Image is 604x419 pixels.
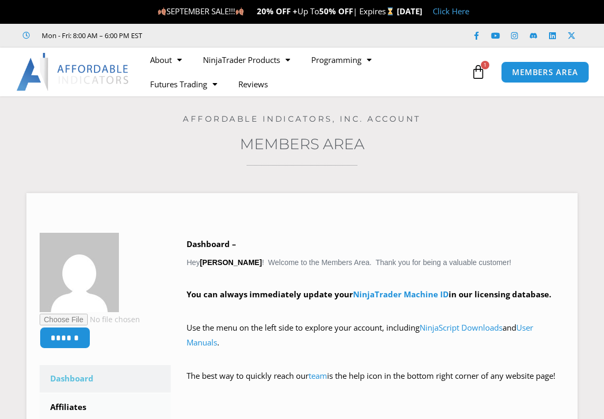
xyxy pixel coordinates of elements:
[455,57,501,87] a: 1
[187,237,564,398] div: Hey ! Welcome to the Members Area. Thank you for being a valuable customer!
[481,61,489,69] span: 1
[187,369,564,398] p: The best way to quickly reach our is the help icon in the bottom right corner of any website page!
[39,29,142,42] span: Mon - Fri: 8:00 AM – 6:00 PM EST
[420,322,503,333] a: NinjaScript Downloads
[433,6,469,16] a: Click Here
[157,30,315,41] iframe: Customer reviews powered by Trustpilot
[187,289,551,299] strong: You can always immediately update your in our licensing database.
[140,48,192,72] a: About
[397,6,422,16] strong: [DATE]
[301,48,382,72] a: Programming
[187,322,533,348] a: User Manuals
[40,233,119,312] img: 306a39d853fe7ca0a83b64c3a9ab38c2617219f6aea081d20322e8e32295346b
[257,6,298,16] strong: 20% OFF +
[140,72,228,96] a: Futures Trading
[158,7,166,15] img: 🍂
[187,321,564,365] p: Use the menu on the left side to explore your account, including and .
[183,114,421,124] a: Affordable Indicators, Inc. Account
[200,258,262,267] strong: [PERSON_NAME]
[386,7,394,15] img: ⌛
[501,61,589,83] a: MEMBERS AREA
[353,289,449,299] a: NinjaTrader Machine ID
[319,6,353,16] strong: 50% OFF
[236,7,244,15] img: 🍂
[309,370,327,381] a: team
[187,239,236,249] b: Dashboard –
[140,48,468,96] nav: Menu
[16,53,130,91] img: LogoAI | Affordable Indicators – NinjaTrader
[228,72,278,96] a: Reviews
[192,48,301,72] a: NinjaTrader Products
[157,6,397,16] span: SEPTEMBER SALE!!! Up To | Expires
[40,365,171,393] a: Dashboard
[512,68,578,76] span: MEMBERS AREA
[240,135,365,153] a: Members Area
